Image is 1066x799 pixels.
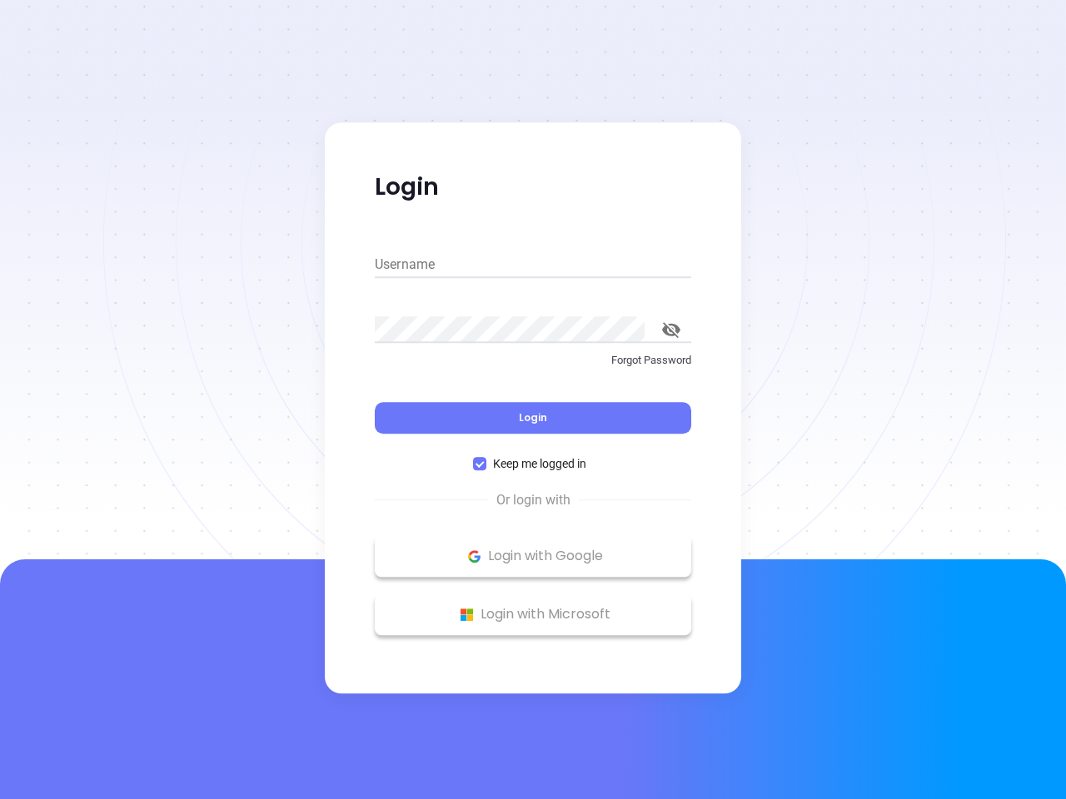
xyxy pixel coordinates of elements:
p: Login [375,172,691,202]
img: Microsoft Logo [456,604,477,625]
p: Login with Microsoft [383,602,683,627]
button: Login [375,402,691,434]
p: Forgot Password [375,352,691,369]
span: Keep me logged in [486,454,593,473]
span: Login [519,410,547,424]
img: Google Logo [464,546,485,567]
span: Or login with [488,490,579,510]
a: Forgot Password [375,352,691,382]
p: Login with Google [383,543,683,568]
button: toggle password visibility [651,310,691,350]
button: Microsoft Logo Login with Microsoft [375,593,691,635]
button: Google Logo Login with Google [375,535,691,577]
